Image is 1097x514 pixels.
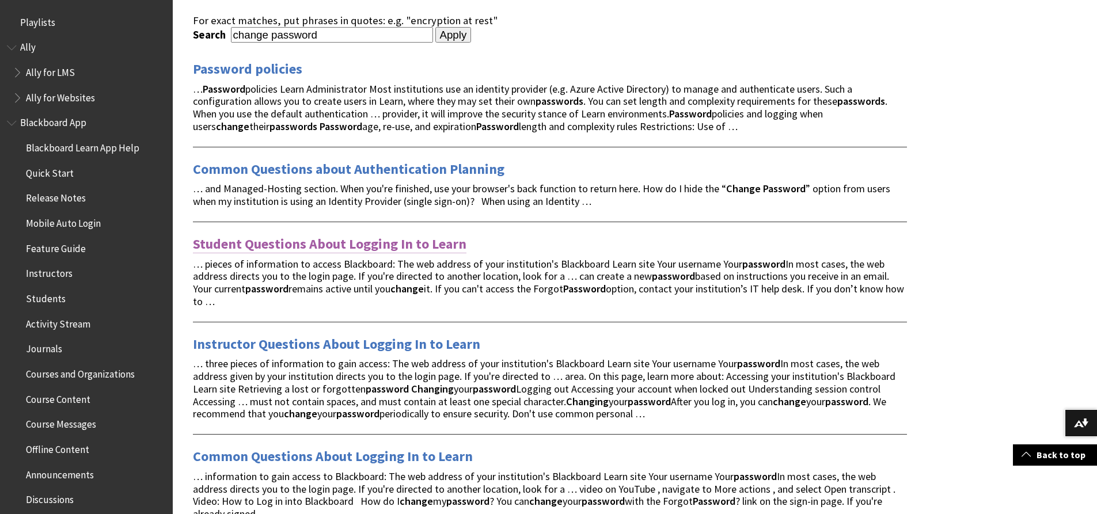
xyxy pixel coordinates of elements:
span: Students [26,289,66,304]
span: Mobile Auto Login [26,214,101,229]
span: Announcements [26,465,94,481]
a: Password policies [193,60,302,78]
strong: password [628,395,671,408]
strong: password [366,382,409,395]
span: Journals [26,340,62,355]
strong: Changing [411,382,454,395]
div: For exact matches, put phrases in quotes: e.g. "encryption at rest" [193,14,907,27]
strong: password [473,382,516,395]
strong: password [737,357,780,370]
span: Feature Guide [26,239,86,254]
label: Search [193,28,229,41]
strong: Password [693,494,735,508]
strong: Password [476,120,519,133]
strong: Password [203,82,245,96]
strong: passwords [837,94,885,108]
strong: password [446,494,489,508]
strong: change [773,395,806,408]
strong: password [742,257,785,271]
input: Apply [435,27,472,43]
nav: Book outline for Playlists [7,13,166,32]
span: Ally for LMS [26,63,75,78]
span: Course Messages [26,415,96,431]
strong: change [400,494,433,508]
span: … and Managed-Hosting section. When you're finished, use your browser's back function to return h... [193,182,890,208]
span: … pieces of information to access Blackboard: The web address of your institution's Blackboard Le... [193,257,904,308]
a: Back to top [1013,444,1097,466]
strong: change [529,494,563,508]
a: Instructor Questions About Logging In to Learn [193,335,480,353]
nav: Book outline for Anthology Ally Help [7,38,166,108]
strong: Password [669,107,712,120]
span: Activity Stream [26,314,90,330]
span: … three pieces of information to gain access: The web address of your institution's Blackboard Le... [193,357,895,420]
span: Blackboard Learn App Help [26,138,139,154]
span: Instructors [26,264,73,280]
strong: passwords [269,120,317,133]
strong: password [582,494,625,508]
span: Ally [20,38,36,54]
strong: password [734,470,777,483]
strong: change [216,120,249,133]
span: … policies Learn Administrator Most institutions use an identity provider (e.g. Azure Active Dire... [193,82,887,133]
span: Courses and Organizations [26,364,135,380]
span: Discussions [26,490,74,505]
span: Quick Start [26,163,74,179]
strong: change [390,282,424,295]
span: Release Notes [26,189,86,204]
strong: password [336,407,379,420]
a: Common Questions about Authentication Planning [193,160,504,178]
strong: passwords [536,94,583,108]
strong: password [245,282,289,295]
span: Ally for Websites [26,88,95,104]
span: Playlists [20,13,55,28]
strong: password [825,395,868,408]
strong: change [284,407,317,420]
strong: Change [726,182,761,195]
strong: Password [763,182,806,195]
span: Offline Content [26,440,89,455]
strong: password [652,269,695,283]
a: Student Questions About Logging In to Learn [193,235,466,253]
a: Common Questions About Logging In to Learn [193,447,473,466]
strong: Password [563,282,606,295]
strong: Password [320,120,362,133]
strong: Changing [566,395,609,408]
span: Blackboard App [20,113,86,129]
span: Course Content [26,390,90,405]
